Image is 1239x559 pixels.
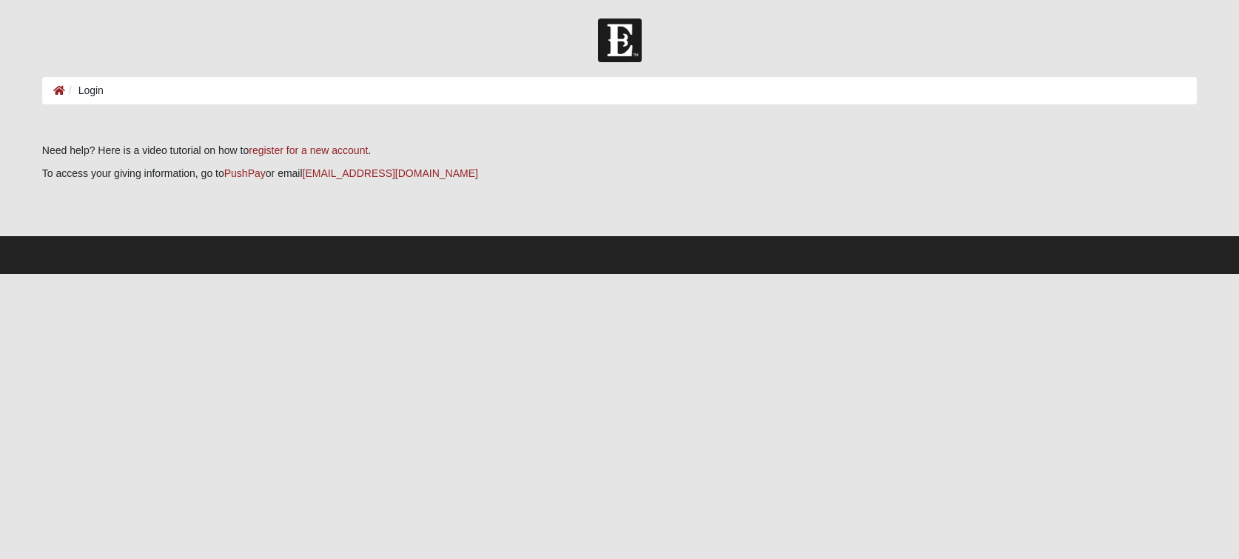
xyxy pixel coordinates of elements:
a: [EMAIL_ADDRESS][DOMAIN_NAME] [303,167,478,179]
li: Login [65,83,104,98]
a: PushPay [224,167,266,179]
a: register for a new account [249,144,368,156]
img: Church of Eleven22 Logo [598,19,642,62]
p: To access your giving information, go to or email [42,166,1197,181]
p: Need help? Here is a video tutorial on how to . [42,143,1197,158]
